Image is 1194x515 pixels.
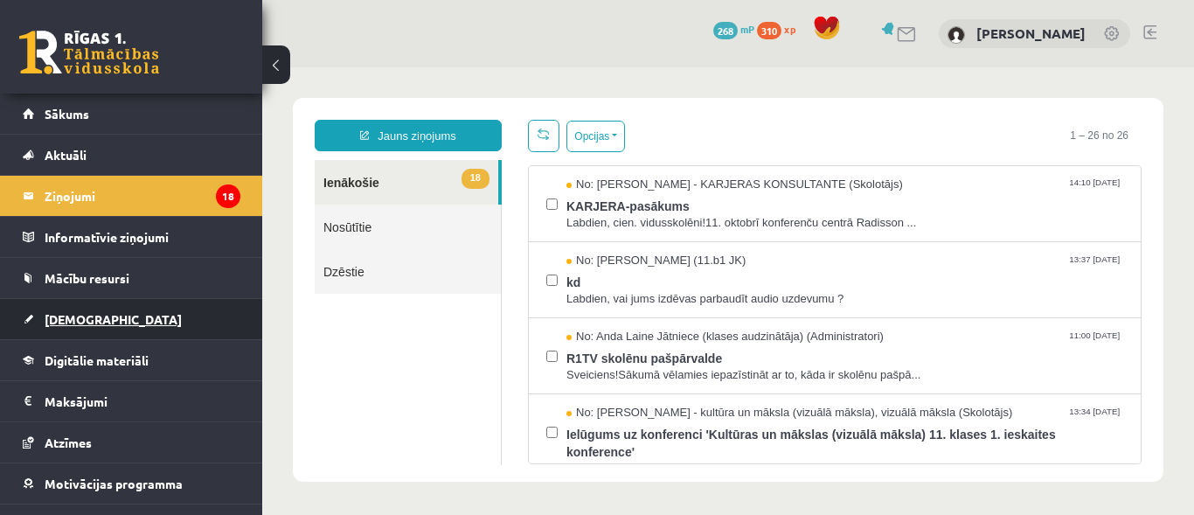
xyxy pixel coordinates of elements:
span: Sveiciens!Sākumā vēlamies iepazīstināt ar to, kāda ir skolēnu pašpā... [304,300,861,317]
span: Jūs esat ielūgti uz konferenci 'Kultūras un mākslas (vizuālā māksla... [304,393,861,410]
a: Maksājumi [23,381,240,421]
span: 1 – 26 no 26 [795,52,879,84]
a: Rīgas 1. Tālmācības vidusskola [19,31,159,74]
legend: Ziņojumi [45,176,240,216]
a: Aktuāli [23,135,240,175]
a: [PERSON_NAME] [976,24,1086,42]
i: 18 [216,184,240,208]
a: [DEMOGRAPHIC_DATA] [23,299,240,339]
a: Nosūtītie [52,137,239,182]
a: No: [PERSON_NAME] - kultūra un māksla (vizuālā māksla), vizuālā māksla (Skolotājs) 13:34 [DATE] I... [304,338,861,409]
span: No: [PERSON_NAME] (11.b1 JK) [304,185,483,202]
span: 310 [757,22,781,39]
span: No: [PERSON_NAME] - KARJERAS KONSULTANTE (Skolotājs) [304,109,641,126]
legend: Maksājumi [45,381,240,421]
span: 268 [713,22,738,39]
a: 268 mP [713,22,754,36]
span: No: [PERSON_NAME] - kultūra un māksla (vizuālā māksla), vizuālā māksla (Skolotājs) [304,338,750,354]
span: xp [784,22,795,36]
a: Digitālie materiāli [23,340,240,380]
span: 18 [199,101,227,122]
a: 310 xp [757,22,804,36]
span: kd [304,202,861,224]
a: Dzēstie [52,182,239,226]
span: Mācību resursi [45,270,129,286]
button: Opcijas [304,53,363,85]
a: Motivācijas programma [23,463,240,504]
a: Jauns ziņojums [52,52,239,84]
span: mP [740,22,754,36]
span: Sākums [45,106,89,122]
a: No: [PERSON_NAME] - KARJERAS KONSULTANTE (Skolotājs) 14:10 [DATE] KARJERA-pasākums Labdien, cien.... [304,109,861,164]
a: 18Ienākošie [52,93,236,137]
a: Ziņojumi18 [23,176,240,216]
span: No: Anda Laine Jātniece (klases audzinātāja) (Administratori) [304,261,621,278]
span: 14:10 [DATE] [803,109,861,122]
span: Aktuāli [45,147,87,163]
a: Sākums [23,94,240,134]
a: Mācību resursi [23,258,240,298]
span: Ielūgums uz konferenci 'Kultūras un mākslas (vizuālā māksla) 11. klases 1. ieskaites konference' [304,354,861,393]
span: Motivācijas programma [45,476,183,491]
img: Laura Deksne [948,26,965,44]
span: [DEMOGRAPHIC_DATA] [45,311,182,327]
a: No: Anda Laine Jātniece (klases audzinātāja) (Administratori) 11:00 [DATE] R1TV skolēnu pašpārval... [304,261,861,316]
a: Atzīmes [23,422,240,463]
span: Atzīmes [45,435,92,450]
span: 11:00 [DATE] [803,261,861,275]
span: Labdien, vai jums izdēvas parbaudīt audio uzdevumu ? [304,224,861,240]
a: No: [PERSON_NAME] (11.b1 JK) 13:37 [DATE] kd Labdien, vai jums izdēvas parbaudīt audio uzdevumu ? [304,185,861,240]
span: 13:34 [DATE] [803,338,861,351]
span: Labdien, cien. vidusskolēni!11. oktobrī konferenču centrā Radisson ... [304,148,861,164]
legend: Informatīvie ziņojumi [45,217,240,257]
span: KARJERA-pasākums [304,126,861,148]
span: R1TV skolēnu pašpārvalde [304,278,861,300]
span: 13:37 [DATE] [803,185,861,198]
a: Informatīvie ziņojumi [23,217,240,257]
span: Digitālie materiāli [45,352,149,368]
